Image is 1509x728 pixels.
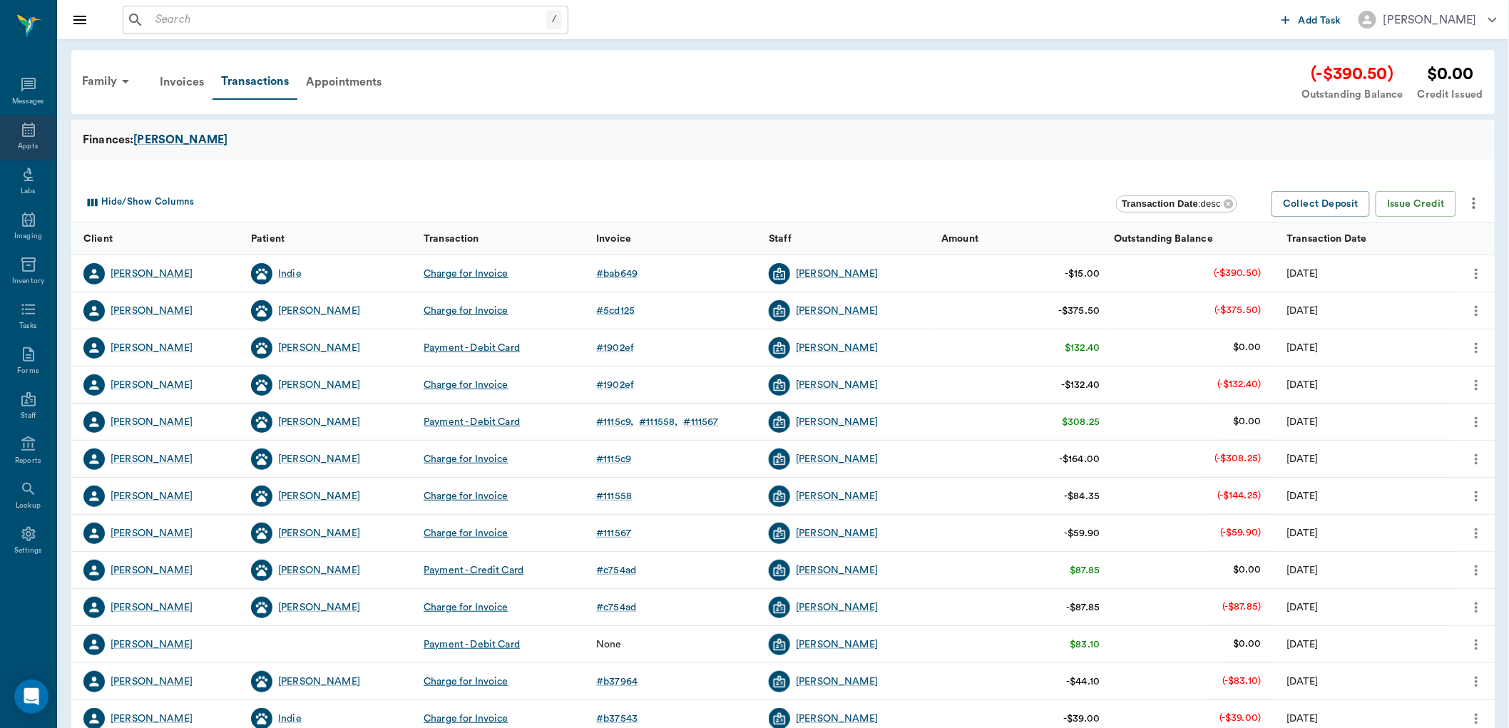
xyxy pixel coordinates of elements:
[424,452,508,466] div: Charge for Invoice
[111,378,193,392] div: [PERSON_NAME]
[596,219,631,259] div: Invoice
[1287,415,1319,429] div: 08/15/25
[216,229,236,249] button: Sort
[1465,299,1488,323] button: more
[596,600,636,615] div: # c754ad
[596,563,642,578] a: #c754ad
[1070,563,1100,578] div: $87.85
[111,600,193,615] div: [PERSON_NAME]
[796,267,878,281] a: [PERSON_NAME]
[1203,292,1273,329] td: (-$375.50)
[278,341,360,355] a: [PERSON_NAME]
[1383,11,1477,29] div: [PERSON_NAME]
[596,415,633,429] div: # 1115c9
[16,501,41,511] div: Lookup
[244,223,416,255] div: Patient
[1272,191,1370,217] button: Collect Deposit
[18,141,38,152] div: Appts
[596,267,643,281] a: #bab649
[796,304,878,318] a: [PERSON_NAME]
[1287,219,1367,259] div: Transaction Date
[735,229,754,249] button: Sort
[596,489,632,503] div: # 111558
[73,64,143,98] div: Family
[278,378,360,392] a: [PERSON_NAME]
[596,378,640,392] a: #1902ef
[1206,366,1273,404] td: (-$132.40)
[416,223,589,255] div: Transaction
[278,267,302,281] a: Indie
[111,267,193,281] a: [PERSON_NAME]
[796,452,878,466] div: [PERSON_NAME]
[1065,341,1100,355] div: $132.40
[1116,195,1237,212] div: Transaction Date:desc
[278,415,360,429] a: [PERSON_NAME]
[251,219,285,259] div: Patient
[424,267,508,281] div: Charge for Invoice
[796,489,878,503] a: [PERSON_NAME]
[1058,304,1100,318] div: -$375.50
[278,600,360,615] a: [PERSON_NAME]
[278,712,302,726] div: Indie
[424,415,520,429] div: Payment - Debit Card
[1287,304,1319,318] div: 09/23/25
[762,223,934,255] div: Staff
[1287,526,1319,540] div: 08/15/25
[1276,6,1347,33] button: Add Task
[1107,223,1279,255] div: Outstanding Balance
[1465,484,1488,508] button: more
[596,600,642,615] a: #c754ad
[111,415,193,429] a: [PERSON_NAME]
[941,219,978,259] div: Amount
[111,675,193,689] a: [PERSON_NAME]
[596,452,631,466] div: # 1115c9
[1465,447,1488,471] button: more
[1465,336,1488,360] button: more
[14,231,42,242] div: Imaging
[561,229,581,249] button: Sort
[546,10,562,29] div: /
[278,304,360,318] a: [PERSON_NAME]
[133,131,227,148] a: [PERSON_NAME]
[1062,415,1100,429] div: $308.25
[1418,87,1483,103] div: Credit Issued
[796,415,878,429] a: [PERSON_NAME]
[596,341,640,355] a: #1902ef
[639,415,677,429] div: # 111558
[424,600,508,615] div: Charge for Invoice
[278,563,360,578] a: [PERSON_NAME]
[596,637,622,652] div: None
[796,378,878,392] a: [PERSON_NAME]
[1465,670,1488,694] button: more
[1287,267,1319,281] div: 10/10/25
[1465,521,1488,545] button: more
[1202,255,1273,292] td: (-$390.50)
[424,526,508,540] div: Charge for Invoice
[424,675,508,689] div: Charge for Invoice
[1287,712,1319,726] div: 05/01/25
[596,378,634,392] div: # 1902ef
[424,304,508,318] div: Charge for Invoice
[111,526,193,540] div: [PERSON_NAME]
[1287,341,1319,355] div: 09/04/25
[596,452,637,466] a: #1115c9
[796,675,878,689] a: [PERSON_NAME]
[150,10,546,30] input: Search
[424,219,479,259] div: Transaction
[15,456,41,466] div: Reports
[934,223,1107,255] div: Amount
[213,64,297,100] div: Transactions
[1122,198,1221,209] span: : desc
[1472,229,1492,249] button: Sort
[278,452,360,466] a: [PERSON_NAME]
[81,191,198,214] button: Select columns
[21,411,36,421] div: Staff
